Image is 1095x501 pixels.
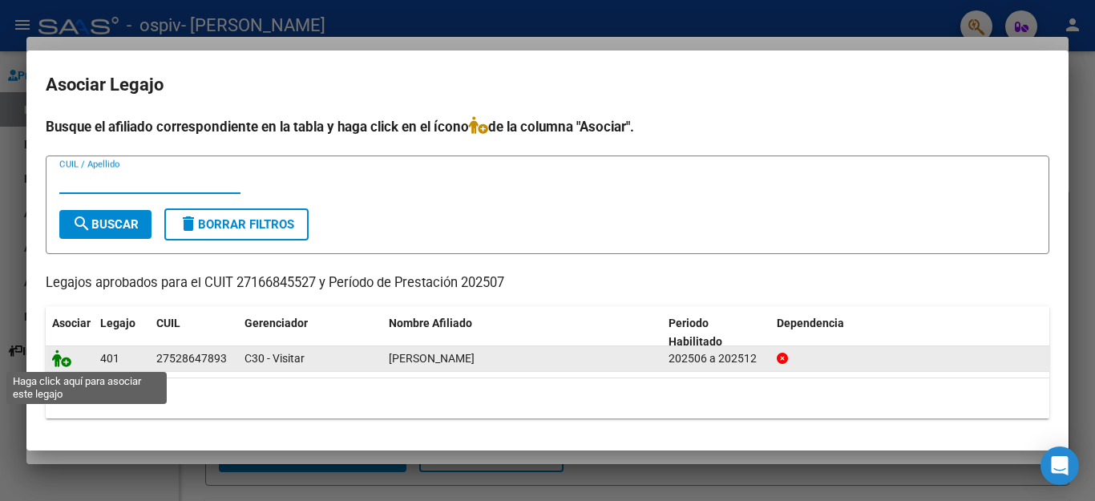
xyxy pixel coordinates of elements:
[94,306,150,359] datatable-header-cell: Legajo
[46,116,1049,137] h4: Busque el afiliado correspondiente en la tabla y haga click en el ícono de la columna "Asociar".
[669,317,722,348] span: Periodo Habilitado
[662,306,770,359] datatable-header-cell: Periodo Habilitado
[46,70,1049,100] h2: Asociar Legajo
[244,317,308,329] span: Gerenciador
[150,306,238,359] datatable-header-cell: CUIL
[389,317,472,329] span: Nombre Afiliado
[669,349,764,368] div: 202506 a 202512
[72,214,91,233] mat-icon: search
[156,349,227,368] div: 27528647893
[1040,446,1079,485] div: Open Intercom Messenger
[179,214,198,233] mat-icon: delete
[46,378,1049,418] div: 1 registros
[59,210,152,239] button: Buscar
[46,306,94,359] datatable-header-cell: Asociar
[382,306,662,359] datatable-header-cell: Nombre Afiliado
[164,208,309,240] button: Borrar Filtros
[389,352,475,365] span: ACOSTA ARRIETA LUDMILA
[156,317,180,329] span: CUIL
[244,352,305,365] span: C30 - Visitar
[238,306,382,359] datatable-header-cell: Gerenciador
[100,352,119,365] span: 401
[179,217,294,232] span: Borrar Filtros
[52,317,91,329] span: Asociar
[72,217,139,232] span: Buscar
[46,273,1049,293] p: Legajos aprobados para el CUIT 27166845527 y Período de Prestación 202507
[770,306,1050,359] datatable-header-cell: Dependencia
[100,317,135,329] span: Legajo
[777,317,844,329] span: Dependencia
